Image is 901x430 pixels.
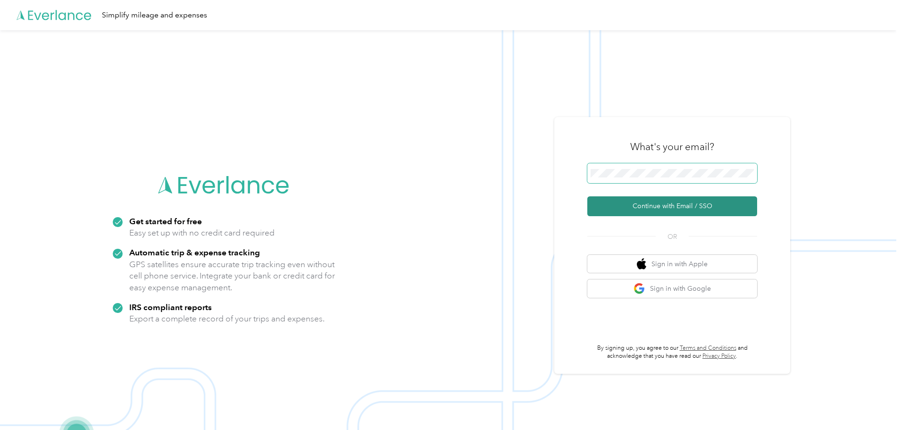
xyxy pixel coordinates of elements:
[637,258,646,270] img: apple logo
[630,140,714,153] h3: What's your email?
[587,196,757,216] button: Continue with Email / SSO
[129,216,202,226] strong: Get started for free
[680,345,736,352] a: Terms and Conditions
[129,313,325,325] p: Export a complete record of your trips and expenses.
[129,247,260,257] strong: Automatic trip & expense tracking
[634,283,645,295] img: google logo
[702,353,736,360] a: Privacy Policy
[656,232,689,242] span: OR
[587,344,757,361] p: By signing up, you agree to our and acknowledge that you have read our .
[129,227,275,239] p: Easy set up with no credit card required
[587,255,757,273] button: apple logoSign in with Apple
[587,279,757,298] button: google logoSign in with Google
[102,9,207,21] div: Simplify mileage and expenses
[129,259,335,294] p: GPS satellites ensure accurate trip tracking even without cell phone service. Integrate your bank...
[129,302,212,312] strong: IRS compliant reports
